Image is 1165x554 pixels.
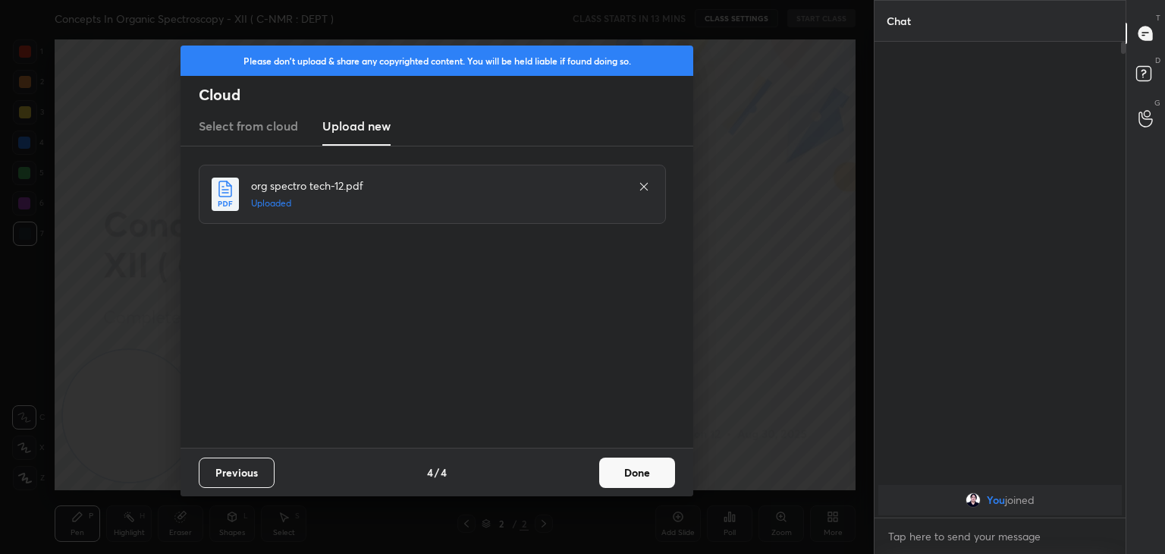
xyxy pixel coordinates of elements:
p: G [1154,97,1160,109]
h4: org spectro tech-12.pdf [251,178,623,194]
h3: Upload new [322,117,391,135]
h5: Uploaded [251,197,623,210]
h4: 4 [427,464,433,480]
span: joined [1005,494,1035,506]
button: Previous [199,458,275,488]
span: You [987,494,1005,506]
div: grid [875,482,1126,518]
button: Done [599,458,675,488]
p: D [1155,55,1160,66]
p: T [1156,12,1160,24]
h2: Cloud [199,85,693,105]
h4: / [435,464,439,480]
p: Chat [875,1,923,41]
img: f09d9dab4b74436fa4823a0cd67107e0.jpg [966,493,981,508]
h4: 4 [441,464,447,480]
div: Please don't upload & share any copyrighted content. You will be held liable if found doing so. [181,46,693,76]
